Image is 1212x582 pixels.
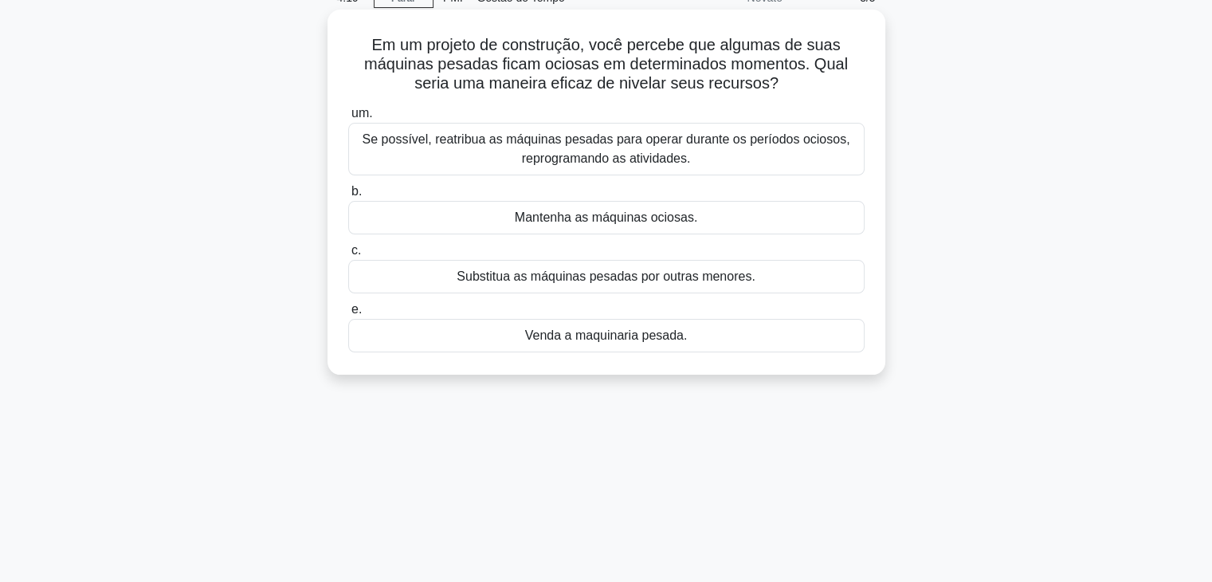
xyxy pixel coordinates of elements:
[525,328,688,342] font: Venda a maquinaria pesada.
[515,210,697,224] font: Mantenha as máquinas ociosas.
[351,243,361,257] font: c.
[363,132,850,165] font: Se possível, reatribua as máquinas pesadas para operar durante os períodos ociosos, reprogramando...
[351,184,362,198] font: b.
[351,106,373,120] font: um.
[351,302,362,316] font: e.
[457,269,755,283] font: Substitua as máquinas pesadas por outras menores.
[364,36,848,92] font: Em um projeto de construção, você percebe que algumas de suas máquinas pesadas ficam ociosas em d...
